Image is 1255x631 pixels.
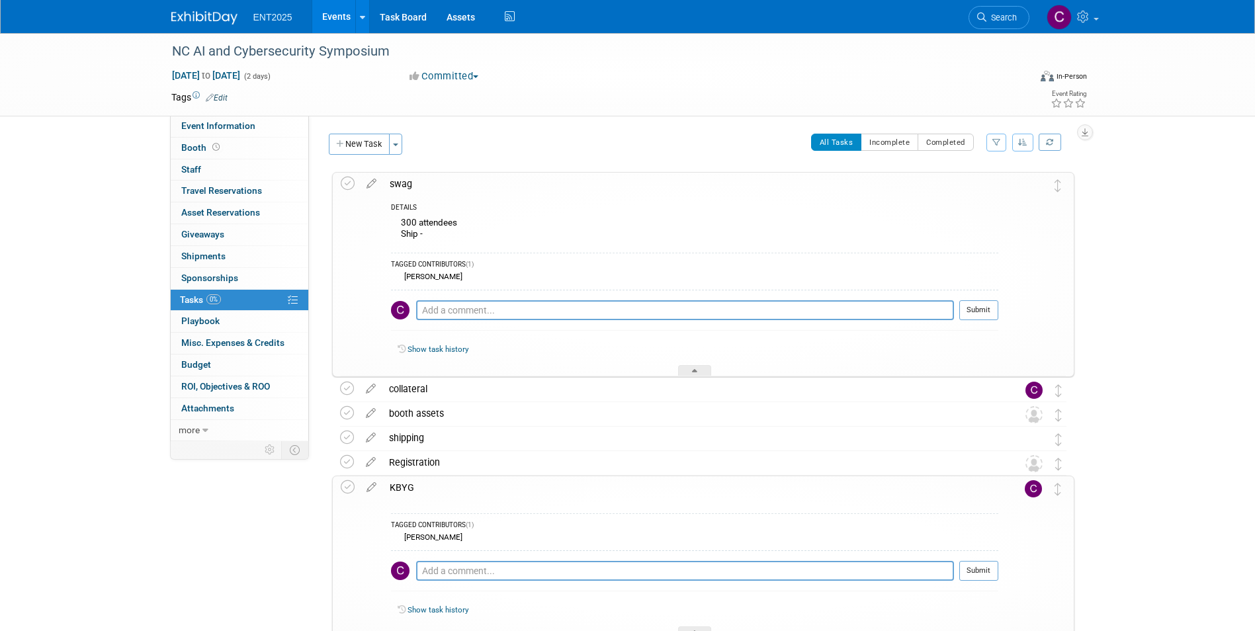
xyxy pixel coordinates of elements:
[391,203,998,214] div: DETAILS
[383,173,998,195] div: swag
[383,476,998,499] div: KBYG
[171,69,241,81] span: [DATE] [DATE]
[1025,177,1042,194] img: Rose Bodin
[1051,91,1086,97] div: Event Rating
[181,337,284,348] span: Misc. Expenses & Credits
[171,290,308,311] a: Tasks0%
[391,562,410,580] img: Colleen Mueller
[391,214,998,245] div: 300 attendees Ship -
[951,69,1088,89] div: Event Format
[181,315,220,326] span: Playbook
[1025,406,1043,423] img: Unassigned
[1056,71,1087,81] div: In-Person
[171,11,238,24] img: ExhibitDay
[181,273,238,283] span: Sponsorships
[253,12,292,22] span: ENT2025
[171,376,308,398] a: ROI, Objectives & ROO
[382,427,999,449] div: shipping
[210,142,222,152] span: Booth not reserved yet
[171,224,308,245] a: Giveaways
[1041,71,1054,81] img: Format-Inperson.png
[359,407,382,419] a: edit
[171,355,308,376] a: Budget
[181,142,222,153] span: Booth
[243,72,271,81] span: (2 days)
[391,521,998,532] div: TAGGED CONTRIBUTORS
[181,120,255,131] span: Event Information
[179,425,200,435] span: more
[171,181,308,202] a: Travel Reservations
[200,70,212,81] span: to
[206,93,228,103] a: Edit
[181,381,270,392] span: ROI, Objectives & ROO
[171,420,308,441] a: more
[1055,409,1062,421] i: Move task
[359,383,382,395] a: edit
[466,521,474,528] span: (1)
[171,333,308,354] a: Misc. Expenses & Credits
[466,261,474,268] span: (1)
[401,272,462,281] div: [PERSON_NAME]
[986,13,1017,22] span: Search
[1025,382,1043,399] img: Colleen Mueller
[382,378,999,400] div: collateral
[360,178,383,190] a: edit
[171,246,308,267] a: Shipments
[405,69,484,83] button: Committed
[171,398,308,419] a: Attachments
[391,260,998,271] div: TAGGED CONTRIBUTORS
[359,456,382,468] a: edit
[969,6,1029,29] a: Search
[1055,179,1061,192] i: Move task
[171,91,228,104] td: Tags
[181,229,224,239] span: Giveaways
[171,311,308,332] a: Playbook
[1025,431,1043,448] img: Rose Bodin
[1047,5,1072,30] img: Colleen Mueller
[408,345,468,354] a: Show task history
[811,134,862,151] button: All Tasks
[382,451,999,474] div: Registration
[1055,483,1061,495] i: Move task
[1055,384,1062,397] i: Move task
[180,294,221,305] span: Tasks
[181,251,226,261] span: Shipments
[181,164,201,175] span: Staff
[959,300,998,320] button: Submit
[281,441,308,458] td: Toggle Event Tabs
[959,561,998,581] button: Submit
[1055,458,1062,470] i: Move task
[918,134,974,151] button: Completed
[391,301,410,319] img: Colleen Mueller
[382,402,999,425] div: booth assets
[259,441,282,458] td: Personalize Event Tab Strip
[1039,134,1061,151] a: Refresh
[359,432,382,444] a: edit
[181,207,260,218] span: Asset Reservations
[171,116,308,137] a: Event Information
[171,268,308,289] a: Sponsorships
[408,605,468,614] a: Show task history
[1025,480,1042,497] img: Colleen Mueller
[181,403,234,413] span: Attachments
[171,202,308,224] a: Asset Reservations
[206,294,221,304] span: 0%
[861,134,918,151] button: Incomplete
[171,159,308,181] a: Staff
[171,138,308,159] a: Booth
[329,134,390,155] button: New Task
[1055,433,1062,446] i: Move task
[1025,455,1043,472] img: Unassigned
[181,359,211,370] span: Budget
[181,185,262,196] span: Travel Reservations
[401,532,462,542] div: [PERSON_NAME]
[167,40,1010,63] div: NC AI and Cybersecurity Symposium
[360,482,383,493] a: edit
